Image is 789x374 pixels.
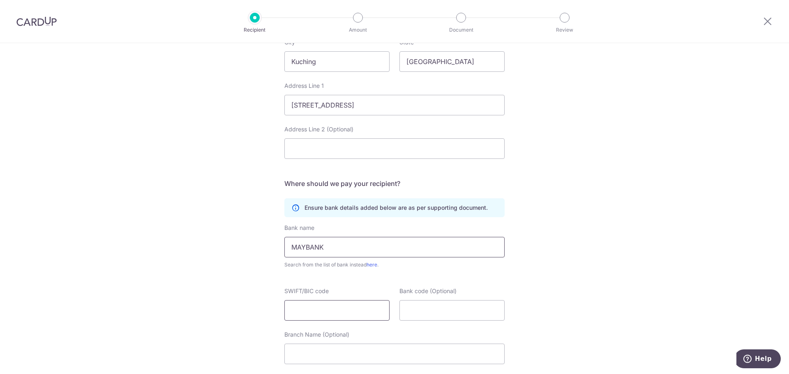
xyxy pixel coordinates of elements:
[284,330,349,339] label: Branch Name (Optional)
[284,179,505,188] h5: Where should we pay your recipient?
[16,16,57,26] img: CardUp
[284,125,353,133] label: Address Line 2 (Optional)
[367,262,377,268] a: here
[284,287,329,295] label: SWIFT/BIC code
[284,82,324,90] label: Address Line 1
[305,204,488,212] p: Ensure bank details added below are as per supporting document.
[224,26,285,34] p: Recipient
[399,287,457,295] label: Bank code (Optional)
[284,261,505,269] span: Search from the list of bank instead .
[328,26,388,34] p: Amount
[284,224,314,232] label: Bank name
[736,349,781,370] iframe: Opens a widget where you can find more information
[534,26,595,34] p: Review
[431,26,491,34] p: Document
